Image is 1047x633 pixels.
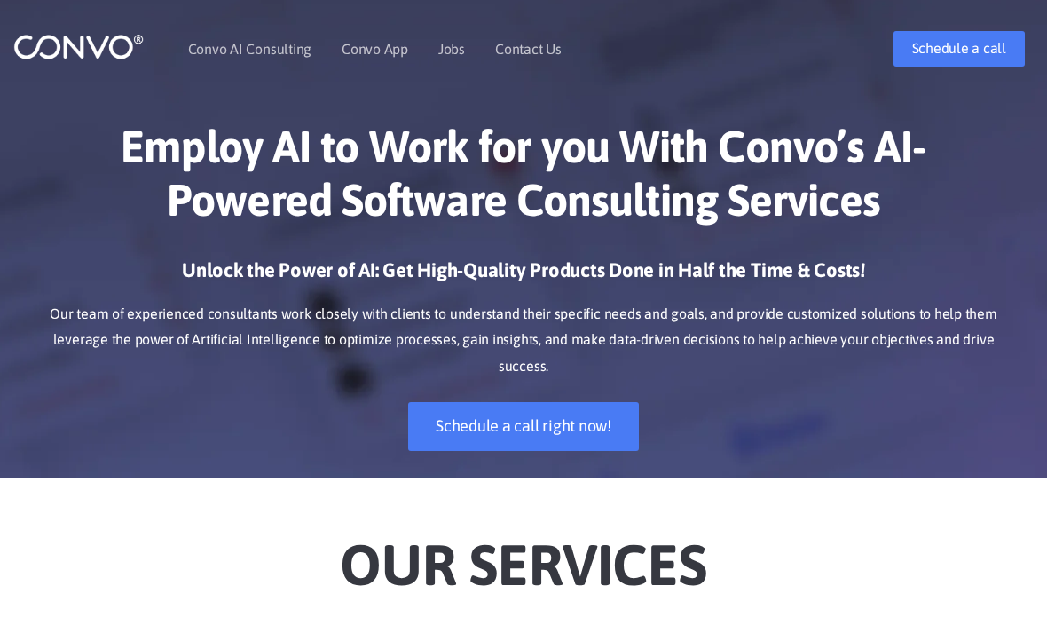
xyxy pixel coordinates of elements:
[40,257,1007,297] h3: Unlock the Power of AI: Get High-Quality Products Done in Half the Time & Costs!
[438,42,465,56] a: Jobs
[40,301,1007,381] p: Our team of experienced consultants work closely with clients to understand their specific needs ...
[342,42,408,56] a: Convo App
[13,33,144,60] img: logo_1.png
[40,120,1007,240] h1: Employ AI to Work for you With Convo’s AI-Powered Software Consulting Services
[495,42,562,56] a: Contact Us
[408,402,639,451] a: Schedule a call right now!
[893,31,1025,67] a: Schedule a call
[188,42,311,56] a: Convo AI Consulting
[31,504,1016,604] h2: Our Services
